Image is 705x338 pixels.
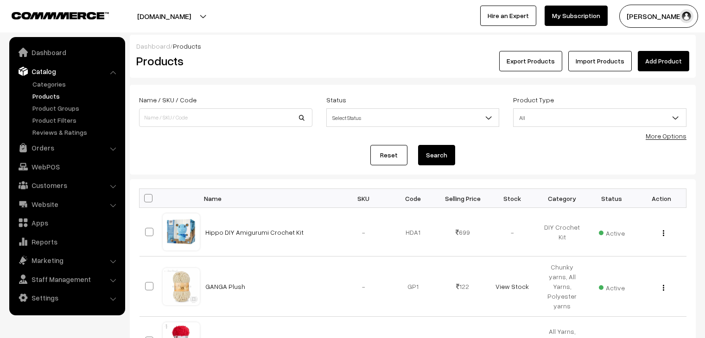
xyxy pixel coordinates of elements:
h2: Products [136,54,311,68]
a: GANGA Plush [205,282,245,290]
td: 699 [438,208,488,257]
a: Reports [12,233,122,250]
span: All [514,110,686,126]
span: Products [173,42,201,50]
a: View Stock [495,282,529,290]
a: Marketing [12,252,122,269]
th: Action [636,189,686,208]
th: Stock [488,189,537,208]
span: Active [599,226,625,238]
a: Categories [30,79,122,89]
a: More Options [646,132,686,140]
th: Code [388,189,438,208]
img: Menu [663,285,664,291]
label: Name / SKU / Code [139,95,197,105]
button: Export Products [499,51,562,71]
span: Select Status [326,108,500,127]
a: Import Products [568,51,632,71]
td: HDA1 [388,208,438,257]
th: Category [537,189,587,208]
th: SKU [339,189,388,208]
td: - [488,208,537,257]
span: All [513,108,686,127]
a: Products [30,91,122,101]
a: Add Product [638,51,689,71]
button: [PERSON_NAME]… [619,5,698,28]
div: / [136,41,689,51]
img: COMMMERCE [12,12,109,19]
img: user [680,9,693,23]
th: Status [587,189,636,208]
td: - [339,208,388,257]
th: Name [200,189,339,208]
input: Name / SKU / Code [139,108,312,127]
a: Hippo DIY Amigurumi Crochet Kit [205,228,304,236]
a: Product Groups [30,103,122,113]
img: Menu [663,230,664,236]
a: Hire an Expert [480,6,536,26]
button: [DOMAIN_NAME] [105,5,223,28]
label: Status [326,95,346,105]
span: Active [599,281,625,293]
td: 122 [438,257,488,317]
a: Orders [12,139,122,156]
label: Product Type [513,95,554,105]
td: DIY Crochet Kit [537,208,587,257]
a: WebPOS [12,158,122,175]
a: COMMMERCE [12,9,93,20]
td: - [339,257,388,317]
button: Search [418,145,455,165]
a: Staff Management [12,271,122,288]
a: Settings [12,289,122,306]
a: Reset [370,145,407,165]
th: Selling Price [438,189,488,208]
a: Dashboard [136,42,170,50]
a: Customers [12,177,122,194]
a: Product Filters [30,115,122,125]
td: Chunky yarns, All Yarns, Polyester yarns [537,257,587,317]
a: Dashboard [12,44,122,61]
span: Select Status [327,110,499,126]
a: My Subscription [545,6,608,26]
a: Catalog [12,63,122,80]
a: Website [12,196,122,213]
td: GP1 [388,257,438,317]
a: Reviews & Ratings [30,127,122,137]
a: Apps [12,214,122,231]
